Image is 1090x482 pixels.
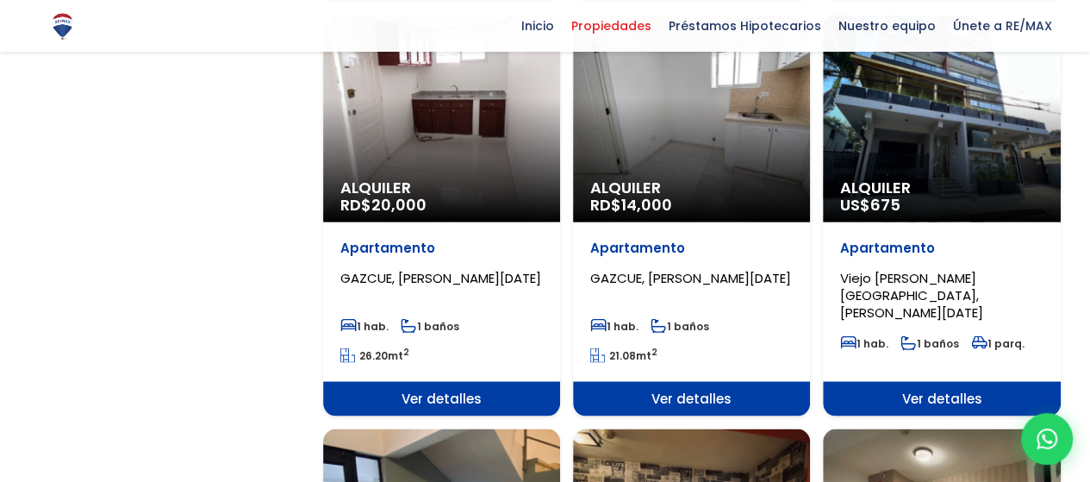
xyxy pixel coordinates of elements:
span: Alquiler [840,178,1043,196]
p: Apartamento [340,239,543,256]
span: 1 baños [401,318,459,333]
span: 1 parq. [971,335,1025,350]
span: 1 hab. [840,335,888,350]
span: RD$ [590,193,672,215]
a: Alquiler RD$20,000 Apartamento GAZCUE, [PERSON_NAME][DATE] 1 hab. 1 baños 26.20mt2 Ver detalles [323,15,560,416]
span: 26.20 [359,347,388,362]
span: mt [340,347,409,362]
sup: 2 [651,345,657,358]
span: Viejo [PERSON_NAME][GEOGRAPHIC_DATA], [PERSON_NAME][DATE] [840,268,983,321]
span: Alquiler [340,178,543,196]
sup: 2 [403,345,409,358]
span: 1 hab. [590,318,638,333]
span: GAZCUE, [PERSON_NAME][DATE] [340,268,541,286]
span: Inicio [513,13,563,39]
span: Ver detalles [323,381,560,416]
span: 1 baños [651,318,709,333]
span: mt [590,347,657,362]
p: Apartamento [840,239,1043,256]
p: Apartamento [590,239,793,256]
span: 675 [870,193,900,215]
span: Préstamos Hipotecarios [660,13,830,39]
span: Ver detalles [823,381,1060,416]
span: Ver detalles [573,381,810,416]
span: GAZCUE, [PERSON_NAME][DATE] [590,268,791,286]
span: 21.08 [609,347,636,362]
span: 1 baños [900,335,959,350]
span: Propiedades [563,13,660,39]
a: Alquiler US$675 Apartamento Viejo [PERSON_NAME][GEOGRAPHIC_DATA], [PERSON_NAME][DATE] 1 hab. 1 ba... [823,15,1060,416]
span: Nuestro equipo [830,13,944,39]
span: RD$ [340,193,427,215]
span: US$ [840,193,900,215]
span: Alquiler [590,178,793,196]
a: Alquiler RD$14,000 Apartamento GAZCUE, [PERSON_NAME][DATE] 1 hab. 1 baños 21.08mt2 Ver detalles [573,15,810,416]
span: Únete a RE/MAX [944,13,1061,39]
span: 14,000 [621,193,672,215]
img: Logo de REMAX [47,11,78,41]
span: 1 hab. [340,318,389,333]
span: 20,000 [371,193,427,215]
